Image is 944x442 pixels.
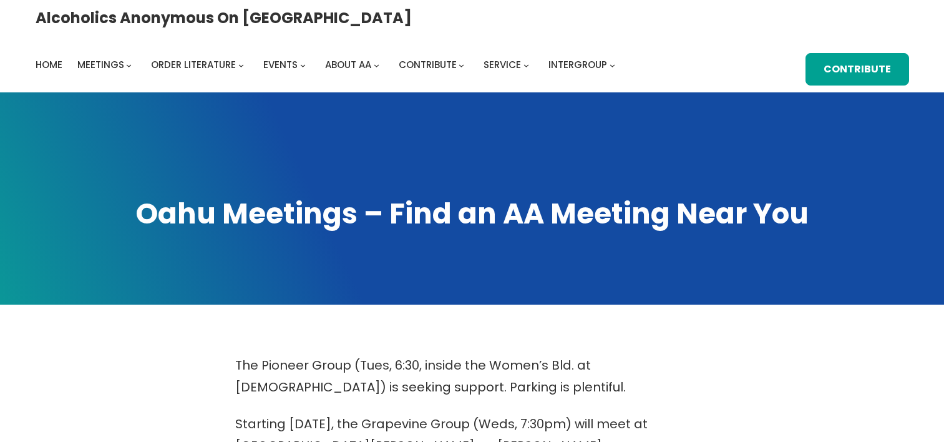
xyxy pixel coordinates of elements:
[399,56,457,74] a: Contribute
[374,62,379,68] button: About AA submenu
[548,58,607,71] span: Intergroup
[36,58,62,71] span: Home
[459,62,464,68] button: Contribute submenu
[523,62,529,68] button: Service submenu
[300,62,306,68] button: Events submenu
[238,62,244,68] button: Order Literature submenu
[805,53,909,86] a: Contribute
[77,56,124,74] a: Meetings
[36,195,909,233] h1: Oahu Meetings – Find an AA Meeting Near You
[77,58,124,71] span: Meetings
[126,62,132,68] button: Meetings submenu
[484,56,521,74] a: Service
[235,355,709,398] p: The Pioneer Group (Tues, 6:30, inside the Women’s Bld. at [DEMOGRAPHIC_DATA]) is seeking support....
[610,62,615,68] button: Intergroup submenu
[325,58,371,71] span: About AA
[36,56,62,74] a: Home
[399,58,457,71] span: Contribute
[263,56,298,74] a: Events
[151,58,236,71] span: Order Literature
[548,56,607,74] a: Intergroup
[36,56,620,74] nav: Intergroup
[325,56,371,74] a: About AA
[484,58,521,71] span: Service
[36,4,412,31] a: Alcoholics Anonymous on [GEOGRAPHIC_DATA]
[263,58,298,71] span: Events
